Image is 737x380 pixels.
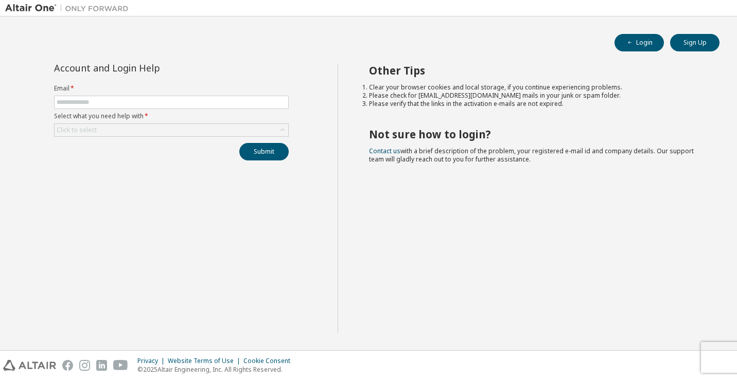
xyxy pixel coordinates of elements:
[239,143,289,160] button: Submit
[3,360,56,371] img: altair_logo.svg
[5,3,134,13] img: Altair One
[369,147,400,155] a: Contact us
[369,83,701,92] li: Clear your browser cookies and local storage, if you continue experiencing problems.
[79,360,90,371] img: instagram.svg
[96,360,107,371] img: linkedin.svg
[62,360,73,371] img: facebook.svg
[55,124,288,136] div: Click to select
[369,128,701,141] h2: Not sure how to login?
[369,64,701,77] h2: Other Tips
[369,147,694,164] span: with a brief description of the problem, your registered e-mail id and company details. Our suppo...
[137,357,168,365] div: Privacy
[670,34,720,51] button: Sign Up
[137,365,296,374] p: © 2025 Altair Engineering, Inc. All Rights Reserved.
[113,360,128,371] img: youtube.svg
[615,34,664,51] button: Login
[168,357,243,365] div: Website Terms of Use
[369,100,701,108] li: Please verify that the links in the activation e-mails are not expired.
[369,92,701,100] li: Please check for [EMAIL_ADDRESS][DOMAIN_NAME] mails in your junk or spam folder.
[54,64,242,72] div: Account and Login Help
[54,112,289,120] label: Select what you need help with
[57,126,97,134] div: Click to select
[243,357,296,365] div: Cookie Consent
[54,84,289,93] label: Email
